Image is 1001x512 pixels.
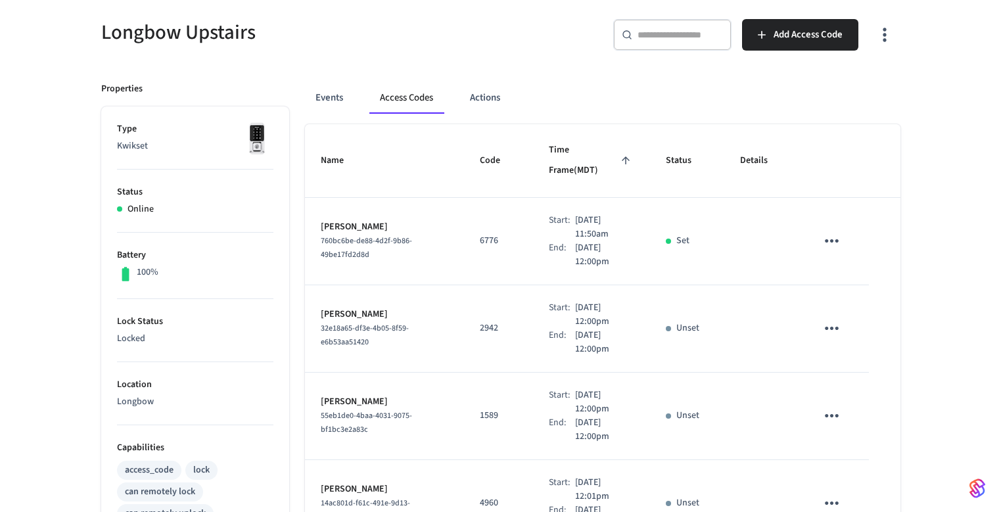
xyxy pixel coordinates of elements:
[575,329,634,356] p: [DATE] 12:00pm
[676,496,699,510] p: Unset
[125,485,195,499] div: can remotely lock
[740,151,785,171] span: Details
[549,476,575,503] div: Start:
[101,19,493,46] h5: Longbow Upstairs
[117,315,273,329] p: Lock Status
[676,321,699,335] p: Unset
[549,416,575,444] div: End:
[480,409,517,423] p: 1589
[117,122,273,136] p: Type
[742,19,858,51] button: Add Access Code
[305,82,354,114] button: Events
[549,388,575,416] div: Start:
[321,308,448,321] p: [PERSON_NAME]
[321,323,409,348] span: 32e18a65-df3e-4b05-8f59-e6b53aa51420
[117,378,273,392] p: Location
[369,82,444,114] button: Access Codes
[575,301,634,329] p: [DATE] 12:00pm
[676,409,699,423] p: Unset
[549,241,575,269] div: End:
[117,332,273,346] p: Locked
[575,416,634,444] p: [DATE] 12:00pm
[321,482,448,496] p: [PERSON_NAME]
[101,82,143,96] p: Properties
[676,234,689,248] p: Set
[321,151,361,171] span: Name
[575,388,634,416] p: [DATE] 12:00pm
[575,241,634,269] p: [DATE] 12:00pm
[117,139,273,153] p: Kwikset
[117,248,273,262] p: Battery
[549,214,576,241] div: Start:
[321,220,448,234] p: [PERSON_NAME]
[137,266,158,279] p: 100%
[575,476,634,503] p: [DATE] 12:01pm
[666,151,709,171] span: Status
[575,214,634,241] p: [DATE] 11:50am
[480,496,517,510] p: 4960
[549,329,575,356] div: End:
[241,122,273,155] img: Kwikset Halo Touchscreen Wifi Enabled Smart Lock, Polished Chrome, Front
[117,185,273,199] p: Status
[117,395,273,409] p: Longbow
[480,321,517,335] p: 2942
[774,26,843,43] span: Add Access Code
[321,395,448,409] p: [PERSON_NAME]
[549,140,634,181] span: Time Frame(MDT)
[969,478,985,499] img: SeamLogoGradient.69752ec5.svg
[321,410,412,435] span: 55eb1de0-4baa-4031-9075-bf1bc3e2a83c
[193,463,210,477] div: lock
[549,301,575,329] div: Start:
[480,234,517,248] p: 6776
[480,151,517,171] span: Code
[459,82,511,114] button: Actions
[305,82,900,114] div: ant example
[321,235,412,260] span: 760bc6be-de88-4d2f-9b86-49be17fd2d8d
[128,202,154,216] p: Online
[125,463,174,477] div: access_code
[117,441,273,455] p: Capabilities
